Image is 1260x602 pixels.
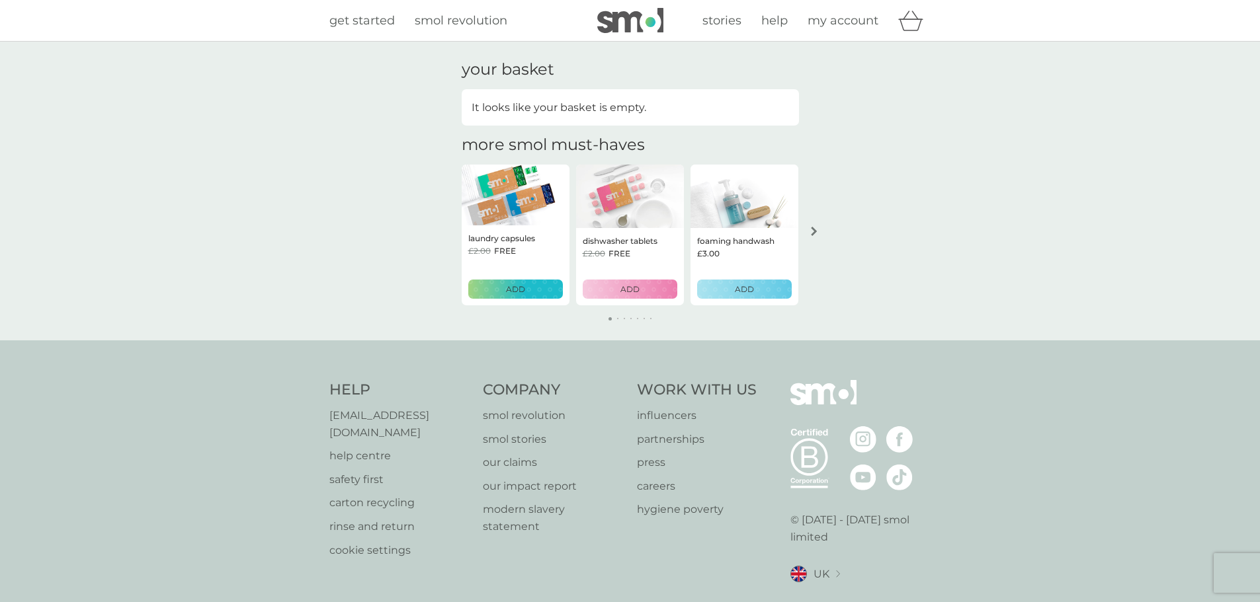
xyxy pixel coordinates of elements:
[702,11,741,30] a: stories
[620,283,640,295] p: ADD
[702,13,741,28] span: stories
[697,247,720,260] span: £3.00
[808,11,878,30] a: my account
[329,471,470,488] a: safety first
[850,426,876,453] img: visit the smol Instagram page
[637,407,757,424] a: influencers
[790,566,807,582] img: UK flag
[468,280,563,299] button: ADD
[483,431,624,448] a: smol stories
[637,501,757,518] a: hygiene poverty
[597,8,663,33] img: smol
[494,245,516,257] span: FREE
[735,283,754,295] p: ADD
[329,380,470,400] h4: Help
[483,380,624,400] h4: Company
[583,235,657,247] p: dishwasher tablets
[329,518,470,535] a: rinse and return
[329,13,395,28] span: get started
[468,232,535,245] p: laundry capsules
[790,380,857,425] img: smol
[483,454,624,471] a: our claims
[462,135,645,155] h2: more smol must-haves
[637,380,757,400] h4: Work With Us
[583,280,677,299] button: ADD
[761,11,788,30] a: help
[468,245,491,257] span: £2.00
[637,431,757,448] a: partnerships
[483,478,624,495] a: our impact report
[472,99,646,116] p: It looks like your basket is empty.
[506,283,525,295] p: ADD
[808,13,878,28] span: my account
[886,464,913,490] img: visit the smol Tiktok page
[483,501,624,535] a: modern slavery statement
[609,247,630,260] span: FREE
[415,11,507,30] a: smol revolution
[898,7,931,34] div: basket
[836,570,840,578] img: select a new location
[415,13,507,28] span: smol revolution
[637,478,757,495] a: careers
[329,11,395,30] a: get started
[483,407,624,424] a: smol revolution
[583,247,605,260] span: £2.00
[886,426,913,453] img: visit the smol Facebook page
[329,447,470,465] a: help centre
[329,542,470,559] a: cookie settings
[790,511,931,545] p: © [DATE] - [DATE] smol limited
[761,13,788,28] span: help
[637,454,757,471] a: press
[329,494,470,511] a: carton recycling
[814,566,829,583] span: UK
[462,60,554,79] h3: your basket
[697,280,792,299] button: ADD
[850,464,876,490] img: visit the smol Youtube page
[697,235,775,247] p: foaming handwash
[329,407,470,441] a: [EMAIL_ADDRESS][DOMAIN_NAME]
